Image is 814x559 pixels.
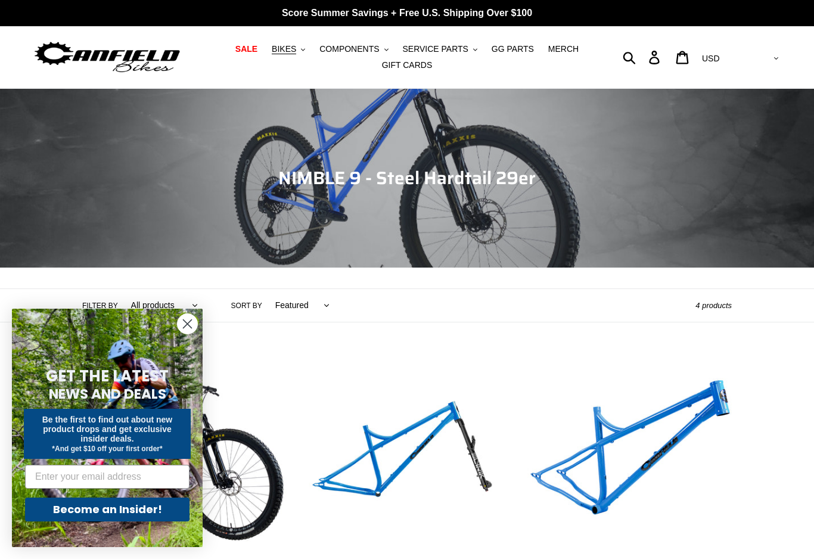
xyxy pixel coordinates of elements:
[266,41,311,57] button: BIKES
[382,60,433,70] span: GIFT CARDS
[33,39,182,76] img: Canfield Bikes
[402,44,468,54] span: SERVICE PARTS
[49,384,166,403] span: NEWS AND DEALS
[177,313,198,334] button: Close dialog
[486,41,540,57] a: GG PARTS
[313,41,394,57] button: COMPONENTS
[229,41,263,57] a: SALE
[25,465,189,489] input: Enter your email address
[376,57,439,73] a: GIFT CARDS
[235,44,257,54] span: SALE
[278,164,536,192] span: NIMBLE 9 - Steel Hardtail 29er
[548,44,579,54] span: MERCH
[272,44,296,54] span: BIKES
[52,445,162,453] span: *And get $10 off your first order*
[46,365,169,387] span: GET THE LATEST
[695,301,732,310] span: 4 products
[319,44,379,54] span: COMPONENTS
[492,44,534,54] span: GG PARTS
[396,41,483,57] button: SERVICE PARTS
[231,300,262,311] label: Sort by
[42,415,173,443] span: Be the first to find out about new product drops and get exclusive insider deals.
[25,498,189,521] button: Become an Insider!
[542,41,585,57] a: MERCH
